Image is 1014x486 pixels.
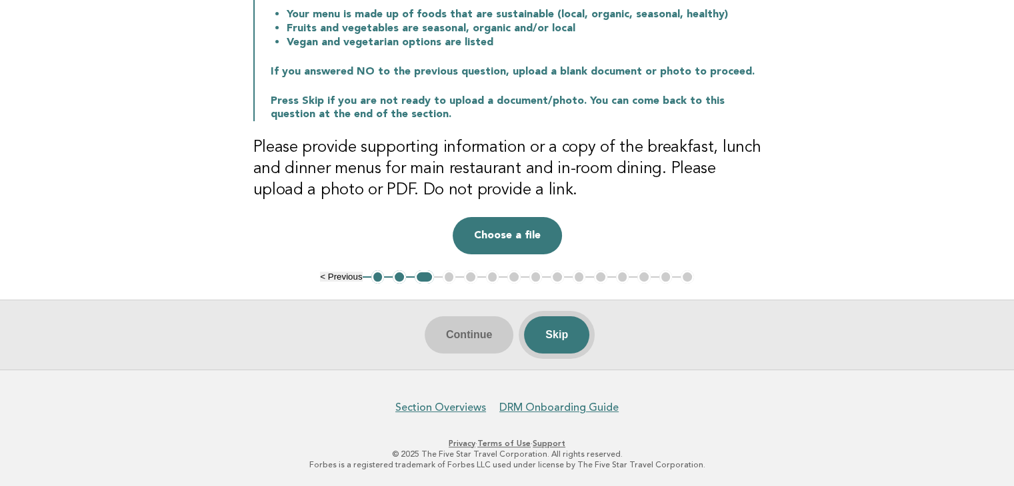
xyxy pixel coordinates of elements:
button: 3 [415,270,434,284]
a: DRM Onboarding Guide [499,401,619,414]
a: Privacy [449,439,475,448]
a: Terms of Use [477,439,531,448]
p: © 2025 The Five Star Travel Corporation. All rights reserved. [99,449,915,459]
li: Fruits and vegetables are seasonal, organic and/or local [287,21,761,35]
button: Choose a file [453,217,562,254]
p: Forbes is a registered trademark of Forbes LLC used under license by The Five Star Travel Corpora... [99,459,915,470]
a: Section Overviews [395,401,486,414]
a: Support [533,439,565,448]
p: If you answered NO to the previous question, upload a blank document or photo to proceed. [271,65,761,79]
button: 2 [393,270,406,284]
p: · · [99,438,915,449]
li: Your menu is made up of foods that are sustainable (local, organic, seasonal, healthy) [287,7,761,21]
button: < Previous [320,272,362,282]
li: Vegan and vegetarian options are listed [287,35,761,49]
button: Skip [524,316,589,354]
button: 1 [371,270,385,284]
p: Press Skip if you are not ready to upload a document/photo. You can come back to this question at... [271,95,761,121]
h3: Please provide supporting information or a copy of the breakfast, lunch and dinner menus for main... [253,137,761,201]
